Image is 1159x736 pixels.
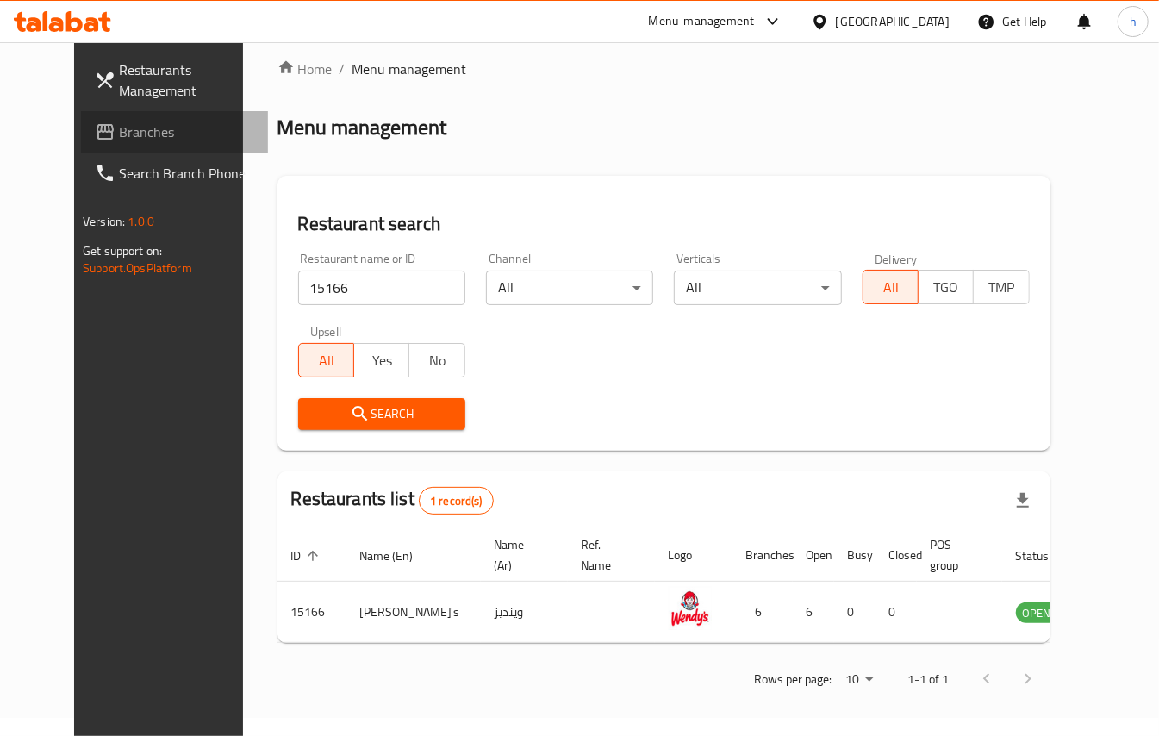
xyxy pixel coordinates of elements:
[352,59,467,79] span: Menu management
[346,582,481,643] td: [PERSON_NAME]'s
[1002,480,1044,521] div: Export file
[83,240,162,262] span: Get support on:
[674,271,841,305] div: All
[312,403,452,425] span: Search
[83,257,192,279] a: Support.OpsPlatform
[361,348,402,373] span: Yes
[408,343,464,377] button: No
[486,271,653,305] div: All
[875,253,918,265] label: Delivery
[754,669,832,690] p: Rows per page:
[907,669,949,690] p: 1-1 of 1
[669,587,712,630] img: Wendy's
[793,529,834,582] th: Open
[277,114,447,141] h2: Menu management
[481,582,568,643] td: وينديز
[732,529,793,582] th: Branches
[834,529,875,582] th: Busy
[298,398,465,430] button: Search
[655,529,732,582] th: Logo
[582,534,634,576] span: Ref. Name
[306,348,347,373] span: All
[870,275,912,300] span: All
[353,343,409,377] button: Yes
[360,546,436,566] span: Name (En)
[81,153,268,194] a: Search Branch Phone
[310,326,342,338] label: Upsell
[925,275,967,300] span: TGO
[732,582,793,643] td: 6
[277,59,1050,79] nav: breadcrumb
[277,59,333,79] a: Home
[119,122,254,142] span: Branches
[340,59,346,79] li: /
[81,49,268,111] a: Restaurants Management
[875,582,917,643] td: 0
[495,534,547,576] span: Name (Ar)
[291,486,494,515] h2: Restaurants list
[836,12,950,31] div: [GEOGRAPHIC_DATA]
[918,270,974,304] button: TGO
[838,667,880,693] div: Rows per page:
[931,534,981,576] span: POS group
[81,111,268,153] a: Branches
[298,271,465,305] input: Search for restaurant name or ID..
[298,343,354,377] button: All
[834,582,875,643] td: 0
[875,529,917,582] th: Closed
[981,275,1022,300] span: TMP
[973,270,1029,304] button: TMP
[793,582,834,643] td: 6
[298,211,1030,237] h2: Restaurant search
[420,493,493,509] span: 1 record(s)
[277,529,1152,643] table: enhanced table
[1130,12,1137,31] span: h
[649,11,755,32] div: Menu-management
[863,270,919,304] button: All
[1016,603,1058,623] span: OPEN
[419,487,494,515] div: Total records count
[119,163,254,184] span: Search Branch Phone
[291,546,324,566] span: ID
[1016,602,1058,623] div: OPEN
[1016,546,1072,566] span: Status
[83,210,125,233] span: Version:
[416,348,458,373] span: No
[128,210,154,233] span: 1.0.0
[277,582,346,643] td: 15166
[119,59,254,101] span: Restaurants Management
